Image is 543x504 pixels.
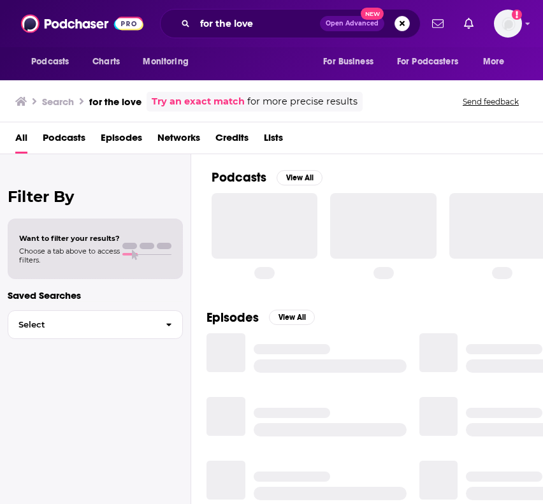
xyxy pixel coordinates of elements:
[494,10,522,38] img: User Profile
[8,289,183,301] p: Saved Searches
[157,127,200,154] a: Networks
[15,127,27,154] a: All
[84,50,127,74] a: Charts
[8,320,156,329] span: Select
[206,310,259,326] h2: Episodes
[512,10,522,20] svg: Add a profile image
[152,94,245,109] a: Try an exact match
[326,20,379,27] span: Open Advanced
[474,50,521,74] button: open menu
[459,96,523,107] button: Send feedback
[101,127,142,154] a: Episodes
[483,53,505,71] span: More
[143,53,188,71] span: Monitoring
[320,16,384,31] button: Open AdvancedNew
[323,53,373,71] span: For Business
[269,310,315,325] button: View All
[134,50,205,74] button: open menu
[8,310,183,339] button: Select
[31,53,69,71] span: Podcasts
[160,9,421,38] div: Search podcasts, credits, & more...
[43,127,85,154] a: Podcasts
[314,50,389,74] button: open menu
[19,247,120,264] span: Choose a tab above to access filters.
[89,96,141,108] h3: for the love
[21,11,143,36] img: Podchaser - Follow, Share and Rate Podcasts
[264,127,283,154] a: Lists
[215,127,249,154] a: Credits
[277,170,322,185] button: View All
[361,8,384,20] span: New
[397,53,458,71] span: For Podcasters
[195,13,320,34] input: Search podcasts, credits, & more...
[389,50,477,74] button: open menu
[19,234,120,243] span: Want to filter your results?
[22,50,85,74] button: open menu
[8,187,183,206] h2: Filter By
[206,310,315,326] a: EpisodesView All
[42,96,74,108] h3: Search
[459,13,479,34] a: Show notifications dropdown
[427,13,449,34] a: Show notifications dropdown
[212,169,266,185] h2: Podcasts
[247,94,358,109] span: for more precise results
[92,53,120,71] span: Charts
[212,169,322,185] a: PodcastsView All
[494,10,522,38] span: Logged in as GregKubie
[494,10,522,38] button: Show profile menu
